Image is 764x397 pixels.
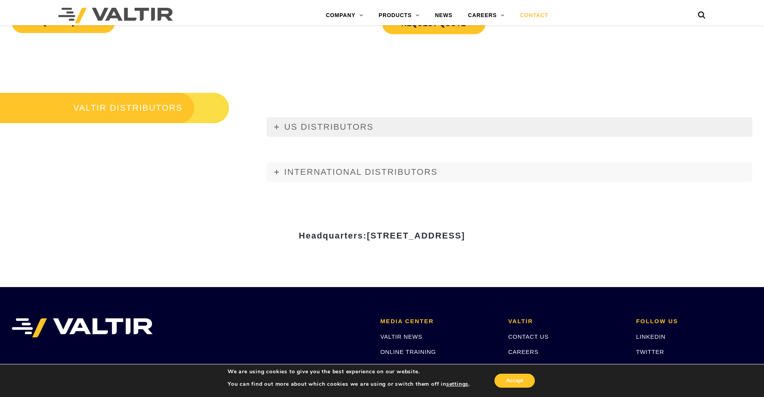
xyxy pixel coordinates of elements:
[380,348,436,355] a: ONLINE TRAINING
[284,167,438,177] span: INTERNATIONAL DISTRIBUTORS
[228,381,470,388] p: You can find out more about which cookies we are using or switch them off in .
[494,374,535,388] button: Accept
[508,333,548,340] a: CONTACT US
[12,318,153,338] img: VALTIR
[427,8,460,23] a: NEWS
[380,318,496,325] h2: MEDIA CENTER
[508,348,538,355] a: CAREERS
[512,8,556,23] a: CONTACT
[636,333,666,340] a: LINKEDIN
[318,8,371,23] a: COMPANY
[508,363,536,370] a: PATENTS
[371,8,427,23] a: PRODUCTS
[380,333,422,340] a: VALTIR NEWS
[460,8,512,23] a: CAREERS
[266,117,752,137] a: US DISTRIBUTORS
[367,231,465,240] span: [STREET_ADDRESS]
[58,8,173,23] img: Valtir
[636,363,671,370] a: FACEBOOK
[636,318,752,325] h2: FOLLOW US
[284,122,374,132] span: US DISTRIBUTORS
[508,318,624,325] h2: VALTIR
[266,162,752,182] a: INTERNATIONAL DISTRIBUTORS
[299,231,465,240] strong: Headquarters:
[446,381,468,388] button: settings
[228,368,470,375] p: We are using cookies to give you the best experience on our website.
[636,348,664,355] a: TWITTER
